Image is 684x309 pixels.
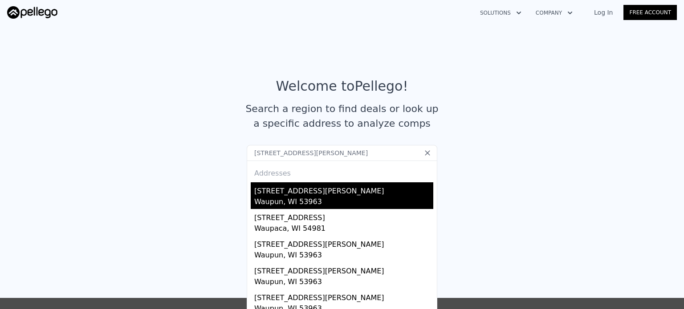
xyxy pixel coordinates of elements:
img: Pellego [7,6,57,19]
div: Welcome to Pellego ! [276,78,408,94]
div: [STREET_ADDRESS][PERSON_NAME] [254,182,433,197]
a: Free Account [623,5,677,20]
div: Waupaca, WI 54981 [254,223,433,236]
div: Waupun, WI 53963 [254,197,433,209]
input: Search an address or region... [247,145,437,161]
div: [STREET_ADDRESS][PERSON_NAME] [254,289,433,303]
div: [STREET_ADDRESS][PERSON_NAME] [254,262,433,277]
div: [STREET_ADDRESS] [254,209,433,223]
button: Company [529,5,580,21]
div: [STREET_ADDRESS][PERSON_NAME] [254,236,433,250]
div: Waupun, WI 53963 [254,250,433,262]
div: Search a region to find deals or look up a specific address to analyze comps [242,101,442,131]
div: Waupun, WI 53963 [254,277,433,289]
a: Log In [583,8,623,17]
div: Addresses [251,161,433,182]
button: Solutions [473,5,529,21]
